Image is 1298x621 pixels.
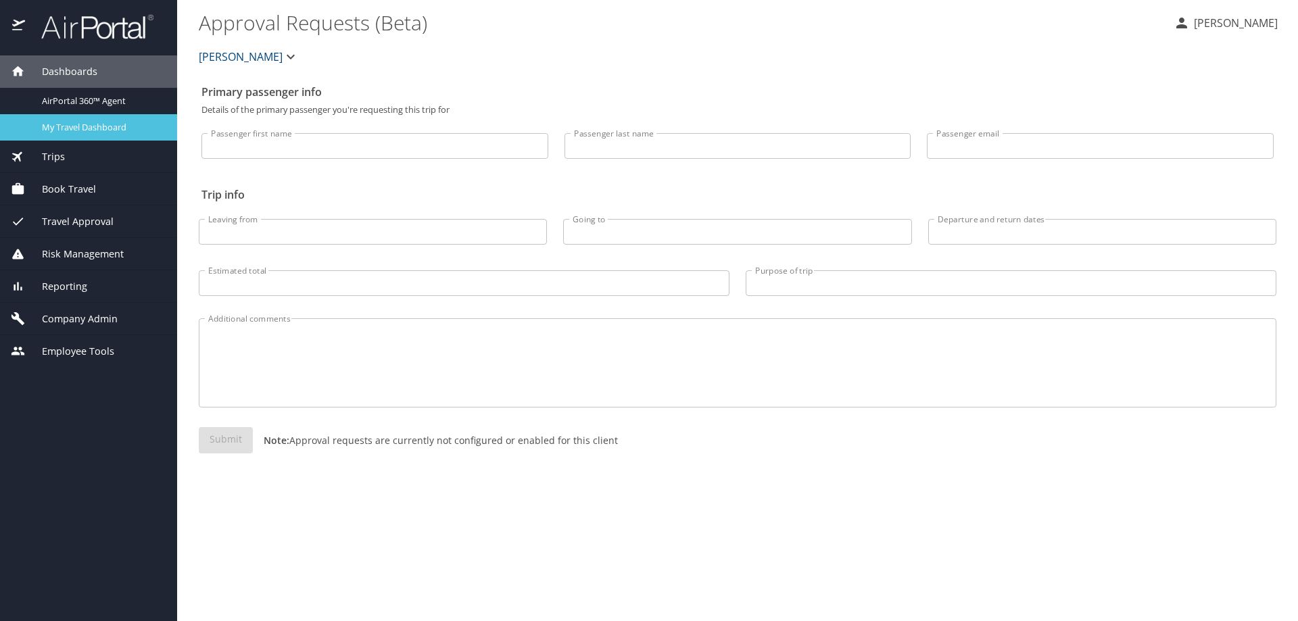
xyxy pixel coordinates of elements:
[199,1,1163,43] h1: Approval Requests (Beta)
[25,64,97,79] span: Dashboards
[201,184,1274,205] h2: Trip info
[1168,11,1283,35] button: [PERSON_NAME]
[42,95,161,107] span: AirPortal 360™ Agent
[201,105,1274,114] p: Details of the primary passenger you're requesting this trip for
[25,247,124,262] span: Risk Management
[25,344,114,359] span: Employee Tools
[25,214,114,229] span: Travel Approval
[26,14,153,40] img: airportal-logo.png
[201,81,1274,103] h2: Primary passenger info
[25,279,87,294] span: Reporting
[42,121,161,134] span: My Travel Dashboard
[193,43,304,70] button: [PERSON_NAME]
[25,182,96,197] span: Book Travel
[1190,15,1278,31] p: [PERSON_NAME]
[25,312,118,326] span: Company Admin
[199,47,283,66] span: [PERSON_NAME]
[264,434,289,447] strong: Note:
[12,14,26,40] img: icon-airportal.png
[253,433,618,447] p: Approval requests are currently not configured or enabled for this client
[25,149,65,164] span: Trips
